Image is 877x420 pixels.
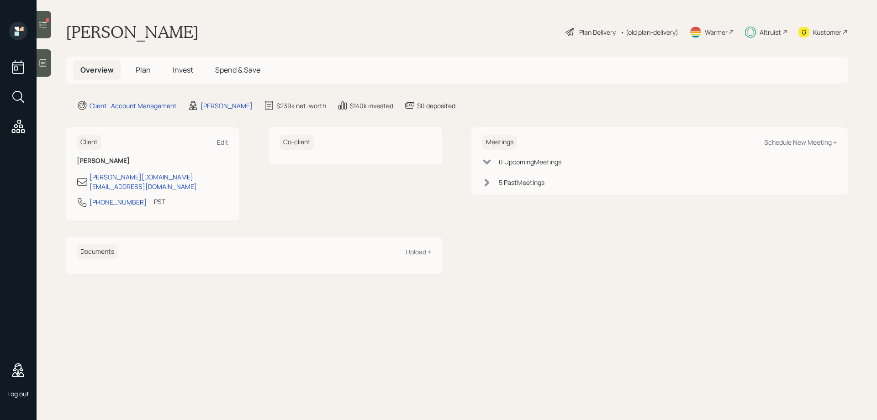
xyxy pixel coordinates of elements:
[280,135,314,150] h6: Co-client
[217,138,228,147] div: Edit
[136,65,151,75] span: Plan
[66,22,199,42] h1: [PERSON_NAME]
[579,27,616,37] div: Plan Delivery
[406,247,431,256] div: Upload +
[90,197,147,207] div: [PHONE_NUMBER]
[173,65,193,75] span: Invest
[499,157,561,167] div: 0 Upcoming Meeting s
[7,389,29,398] div: Log out
[760,27,781,37] div: Altruist
[201,101,253,110] div: [PERSON_NAME]
[350,101,393,110] div: $140k invested
[764,138,837,147] div: Schedule New Meeting +
[417,101,455,110] div: $0 deposited
[499,178,544,187] div: 5 Past Meeting s
[80,65,114,75] span: Overview
[77,135,101,150] h6: Client
[813,27,841,37] div: Kustomer
[77,244,118,259] h6: Documents
[705,27,728,37] div: Warmer
[90,101,177,110] div: Client · Account Management
[77,157,228,165] h6: [PERSON_NAME]
[620,27,678,37] div: • (old plan-delivery)
[154,197,165,206] div: PST
[276,101,326,110] div: $239k net-worth
[90,172,228,191] div: [PERSON_NAME][DOMAIN_NAME][EMAIL_ADDRESS][DOMAIN_NAME]
[215,65,260,75] span: Spend & Save
[482,135,517,150] h6: Meetings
